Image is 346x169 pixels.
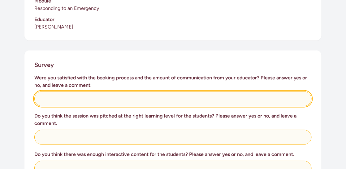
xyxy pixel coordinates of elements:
[34,74,312,89] h3: Were you satisfied with the booking process and the amount of communication from your educator? P...
[34,5,312,12] p: Responding to an Emergency
[34,60,54,69] h2: Survey
[34,113,312,127] h3: Do you think the session was pitched at the right learning level for the students? Please answer ...
[34,151,312,158] h3: Do you think there was enough interactive content for the students? Please answer yes or no, and ...
[34,16,312,23] h3: Educator
[34,23,312,31] p: [PERSON_NAME]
